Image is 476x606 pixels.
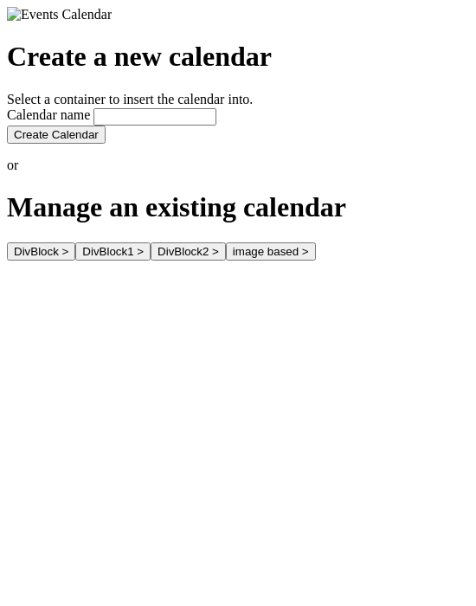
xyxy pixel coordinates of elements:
button: DivBlock2 > [151,242,226,261]
button: DivBlock1 > [75,242,151,261]
p: or [7,158,469,173]
h1: Manage an existing calendar [7,191,469,223]
button: DivBlock > [7,242,75,261]
h1: Create a new calendar [7,41,469,73]
label: Calendar name [7,107,90,122]
button: image based > [226,242,316,261]
img: Events Calendar [7,7,112,23]
label: Select a container to insert the calendar into. [7,92,253,106]
button: Create Calendar [7,126,106,144]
